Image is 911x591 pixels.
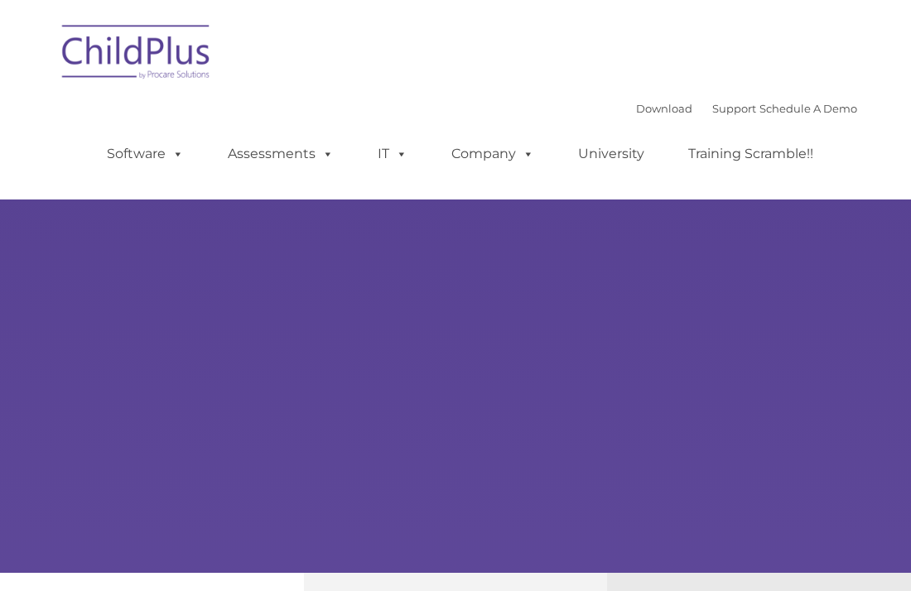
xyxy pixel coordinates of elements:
[54,13,219,96] img: ChildPlus by Procare Solutions
[562,137,661,171] a: University
[672,137,830,171] a: Training Scramble!!
[435,137,551,171] a: Company
[361,137,424,171] a: IT
[712,102,756,115] a: Support
[90,137,200,171] a: Software
[759,102,857,115] a: Schedule A Demo
[636,102,692,115] a: Download
[211,137,350,171] a: Assessments
[636,102,857,115] font: |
